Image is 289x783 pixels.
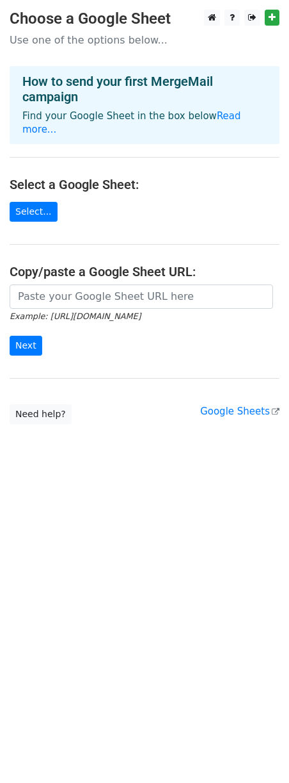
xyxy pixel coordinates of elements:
[10,10,279,28] h3: Choose a Google Sheet
[10,264,279,279] h4: Copy/paste a Google Sheet URL:
[10,177,279,192] h4: Select a Google Sheet:
[200,406,279,417] a: Google Sheets
[10,202,58,222] a: Select...
[10,33,279,47] p: Use one of the options below...
[22,110,267,136] p: Find your Google Sheet in the box below
[10,284,273,309] input: Paste your Google Sheet URL here
[10,336,42,356] input: Next
[22,110,241,135] a: Read more...
[10,311,141,321] small: Example: [URL][DOMAIN_NAME]
[22,74,267,104] h4: How to send your first MergeMail campaign
[10,404,72,424] a: Need help?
